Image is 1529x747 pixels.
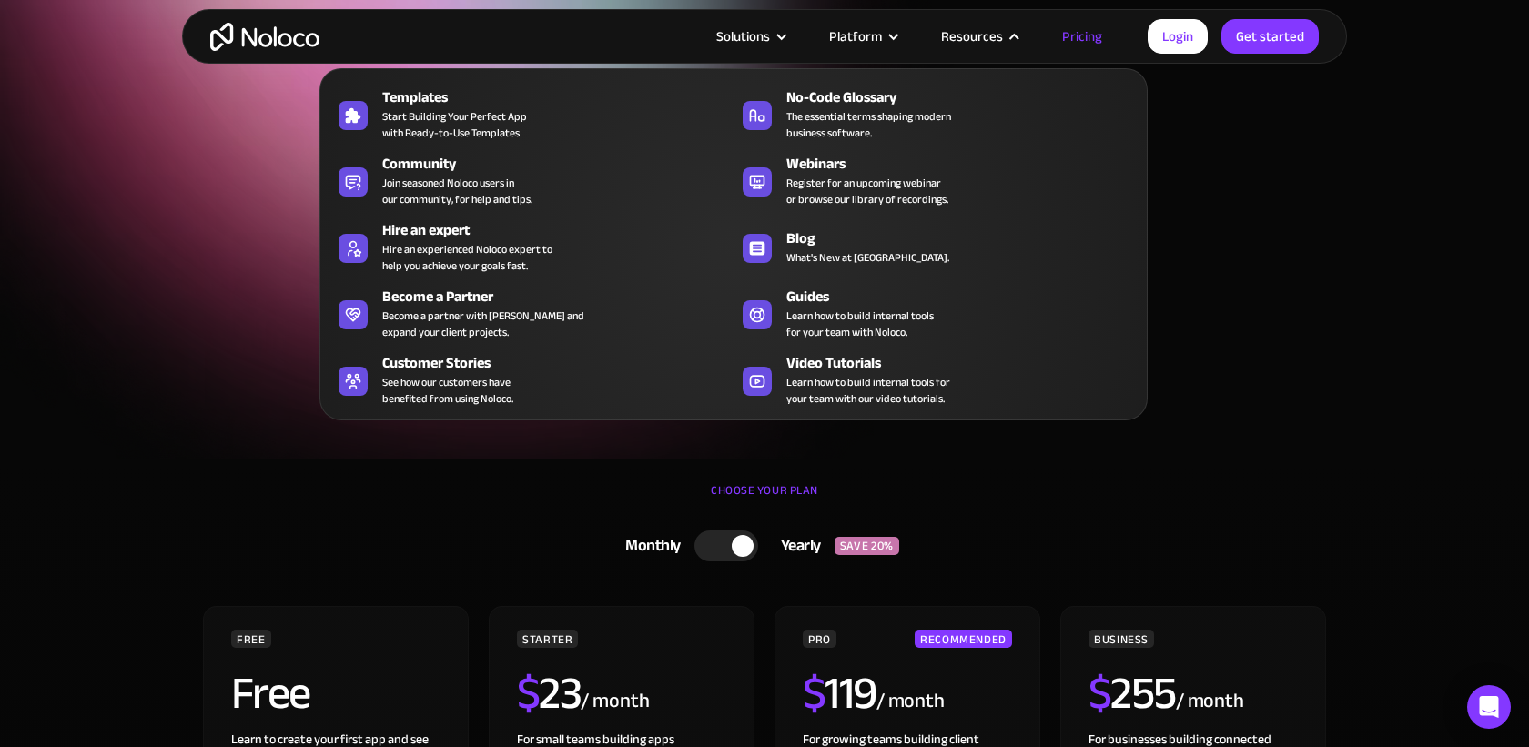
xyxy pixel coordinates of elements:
[803,651,825,736] span: $
[382,286,742,308] div: Become a Partner
[1089,651,1111,736] span: $
[786,86,1146,108] div: No-Code Glossary
[382,86,742,108] div: Templates
[1039,25,1125,48] a: Pricing
[786,352,1146,374] div: Video Tutorials
[329,149,734,211] a: CommunityJoin seasoned Noloco users inour community, for help and tips.
[382,219,742,241] div: Hire an expert
[382,308,584,340] div: Become a partner with [PERSON_NAME] and expand your client projects.
[231,630,271,648] div: FREE
[829,25,882,48] div: Platform
[382,175,532,207] span: Join seasoned Noloco users in our community, for help and tips.
[786,227,1146,249] div: Blog
[786,175,948,207] span: Register for an upcoming webinar or browse our library of recordings.
[786,249,949,266] span: What's New at [GEOGRAPHIC_DATA].
[734,83,1138,145] a: No-Code GlossaryThe essential terms shaping modernbusiness software.
[1467,685,1511,729] div: Open Intercom Messenger
[200,477,1329,522] div: CHOOSE YOUR PLAN
[806,25,918,48] div: Platform
[1089,630,1154,648] div: BUSINESS
[786,108,951,141] span: The essential terms shaping modern business software.
[581,687,649,716] div: / month
[918,25,1039,48] div: Resources
[786,286,1146,308] div: Guides
[803,671,876,716] h2: 119
[210,23,319,51] a: home
[382,352,742,374] div: Customer Stories
[786,308,934,340] span: Learn how to build internal tools for your team with Noloco.
[329,282,734,344] a: Become a PartnerBecome a partner with [PERSON_NAME] andexpand your client projects.
[231,671,310,716] h2: Free
[915,630,1012,648] div: RECOMMENDED
[319,43,1148,420] nav: Resources
[734,149,1138,211] a: WebinarsRegister for an upcoming webinaror browse our library of recordings.
[803,630,836,648] div: PRO
[1176,687,1244,716] div: / month
[1148,19,1208,54] a: Login
[786,374,950,407] span: Learn how to build internal tools for your team with our video tutorials.
[941,25,1003,48] div: Resources
[382,374,513,407] span: See how our customers have benefited from using Noloco.
[517,651,540,736] span: $
[517,671,582,716] h2: 23
[329,216,734,278] a: Hire an expertHire an experienced Noloco expert tohelp you achieve your goals fast.
[694,25,806,48] div: Solutions
[835,537,899,555] div: SAVE 20%
[758,532,835,560] div: Yearly
[329,348,734,410] a: Customer StoriesSee how our customers havebenefited from using Noloco.
[786,153,1146,175] div: Webinars
[734,216,1138,278] a: BlogWhat's New at [GEOGRAPHIC_DATA].
[716,25,770,48] div: Solutions
[517,630,578,648] div: STARTER
[602,532,694,560] div: Monthly
[734,348,1138,410] a: Video TutorialsLearn how to build internal tools foryour team with our video tutorials.
[200,155,1329,264] h1: Flexible Pricing Designed for Business
[876,687,945,716] div: / month
[382,108,527,141] span: Start Building Your Perfect App with Ready-to-Use Templates
[329,83,734,145] a: TemplatesStart Building Your Perfect Appwith Ready-to-Use Templates
[1089,671,1176,716] h2: 255
[734,282,1138,344] a: GuidesLearn how to build internal toolsfor your team with Noloco.
[382,241,552,274] div: Hire an experienced Noloco expert to help you achieve your goals fast.
[200,282,1329,309] h2: Start for free. Upgrade to support your business at any stage.
[1221,19,1319,54] a: Get started
[382,153,742,175] div: Community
